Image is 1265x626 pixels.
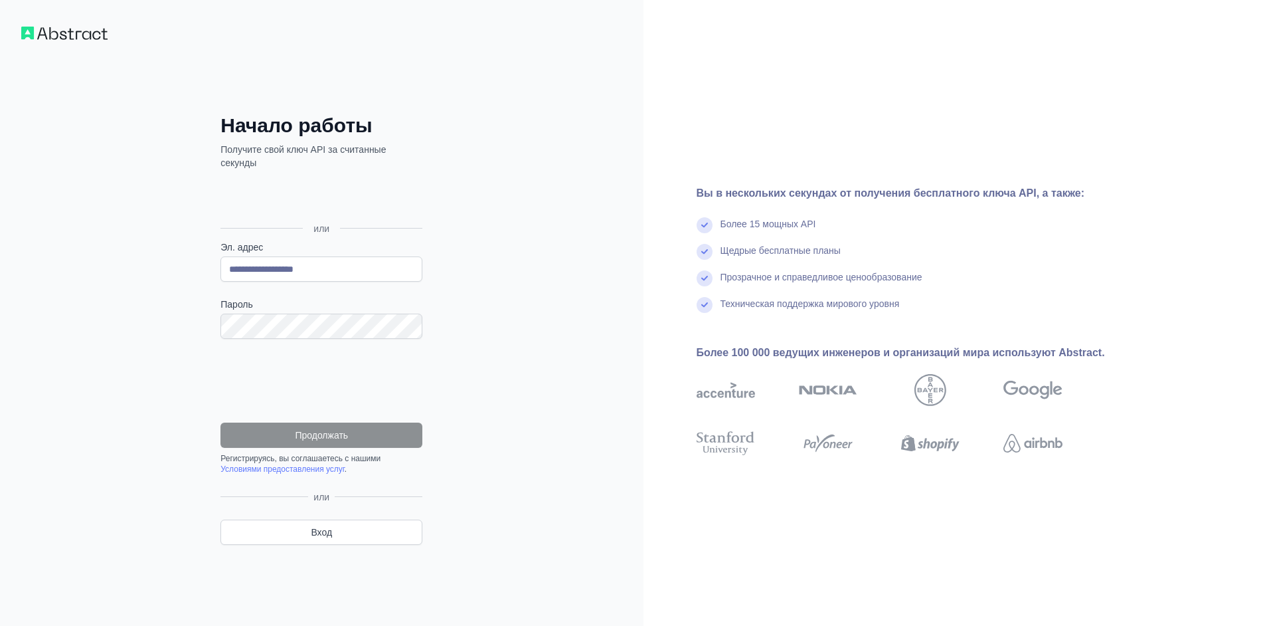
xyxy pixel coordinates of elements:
ya-tr-span: Щедрые бесплатные планы [720,245,841,256]
ya-tr-span: Вход [311,526,332,539]
ya-tr-span: или [313,223,329,234]
ya-tr-span: Более 100 000 ведущих инженеров и организаций мира используют Abstract. [697,347,1105,358]
img: акцентировать [697,374,755,406]
img: стэнфордский университет [697,429,755,458]
ya-tr-span: Более 15 мощных API [720,219,816,229]
img: отметьте галочкой [697,217,713,233]
img: байер [914,374,946,406]
iframe: reCAPTCHA [220,355,422,407]
img: Shopify [901,429,960,458]
ya-tr-span: Вы в нескольких секундах от получения бесплатного ключа API, а также: [697,187,1085,199]
ya-tr-span: Продолжать [295,429,348,442]
ya-tr-span: Пароль [220,299,253,310]
button: Продолжать [220,423,422,448]
ya-tr-span: Эл. адрес [220,242,263,253]
ya-tr-span: Прозрачное и справедливое ценообразование [720,272,922,282]
ya-tr-span: Техническая поддержка мирового уровня [720,298,900,309]
a: Вход [220,520,422,545]
ya-tr-span: . [345,465,347,474]
iframe: Кнопка «Войти с помощью аккаунта Google» [214,184,426,213]
img: отметьте галочкой [697,270,713,286]
a: Условиями предоставления услуг [220,465,345,474]
ya-tr-span: Получите свой ключ API за считанные секунды [220,144,386,168]
img: airbnb [1003,429,1062,458]
img: Google [1003,374,1062,406]
ya-tr-span: Начало работы [220,114,372,136]
img: отметьте галочкой [697,244,713,260]
ya-tr-span: Регистрируясь, вы соглашаетесь с нашими [220,454,380,463]
img: Рабочий процесс [21,27,108,40]
ya-tr-span: или [313,492,329,502]
img: платежный агент [799,429,857,458]
img: отметьте галочкой [697,297,713,313]
img: nokia [799,374,857,406]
